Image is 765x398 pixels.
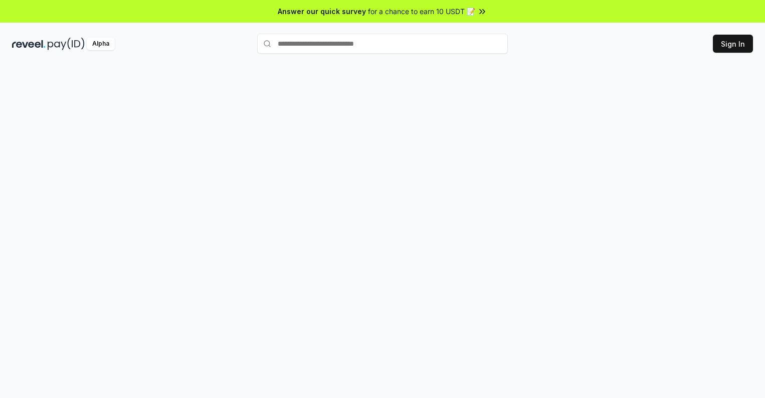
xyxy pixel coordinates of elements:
[87,38,115,50] div: Alpha
[12,38,46,50] img: reveel_dark
[368,6,475,17] span: for a chance to earn 10 USDT 📝
[278,6,366,17] span: Answer our quick survey
[48,38,85,50] img: pay_id
[713,35,753,53] button: Sign In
